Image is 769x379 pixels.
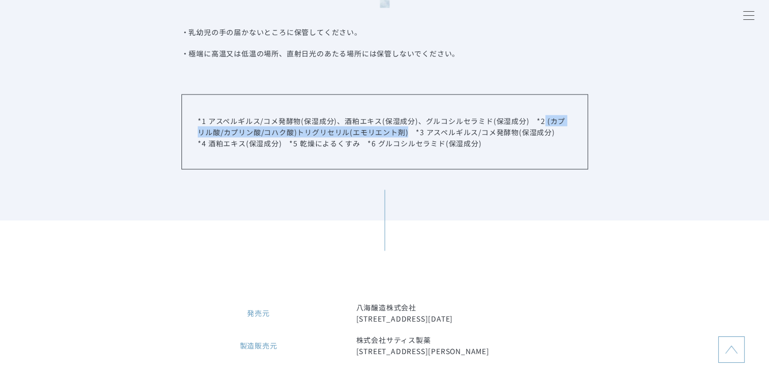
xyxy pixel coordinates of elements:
dt: 発売元 [181,307,336,319]
li: ・極端に高温又は低温の場所、直射日光のあたる場所には保管しないでください。 [181,48,588,59]
li: ・乳幼児の手の届かないところに保管してください。 [181,26,588,48]
dd: 八海醸造株式会社 [STREET_ADDRESS][DATE] [356,302,588,324]
p: *1 アスペルギルス/コメ発酵物(保湿成分)、酒粕エキス(保湿成分)、グルコシルセラミド(保湿成分) *2 (カプリル酸/カプリン酸/コハク酸)トリグリセリル(エモリエント剤) *3 アスペルギ... [198,115,571,149]
dt: 製造販売元 [181,340,336,351]
img: topに戻る [725,343,737,356]
dd: 株式会社サティス製薬 [STREET_ADDRESS][PERSON_NAME] [356,334,588,357]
